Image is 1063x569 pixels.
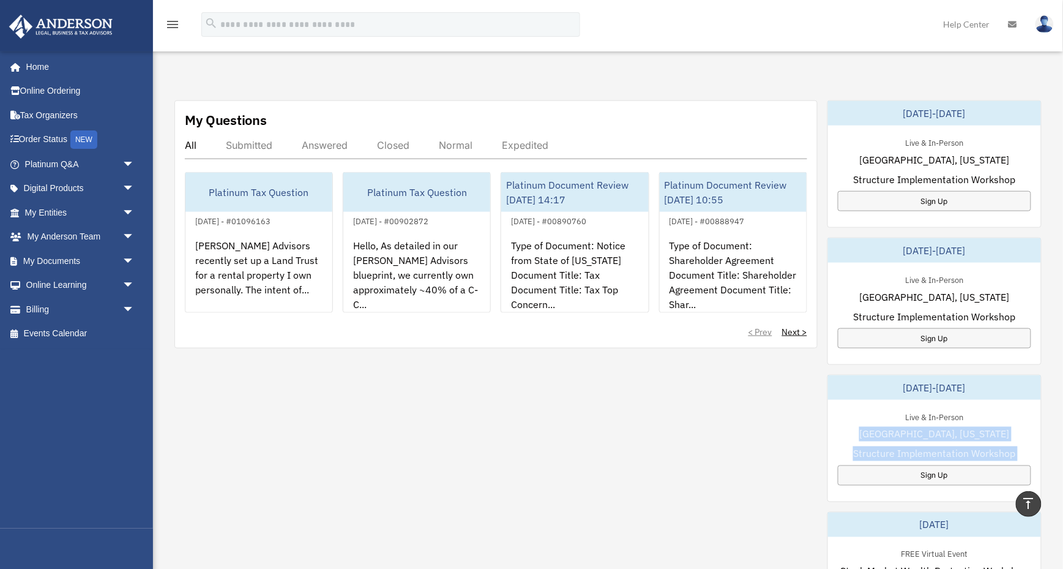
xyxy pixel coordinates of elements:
a: Digital Productsarrow_drop_down [9,176,153,201]
span: Structure Implementation Workshop [853,447,1015,461]
a: Platinum Tax Question[DATE] - #01096163[PERSON_NAME] Advisors recently set up a Land Trust for a ... [185,172,333,313]
div: Live & In-Person [895,135,973,148]
div: Platinum Document Review [DATE] 14:17 [501,173,648,212]
a: Platinum Q&Aarrow_drop_down [9,152,153,176]
div: [DATE] - #00902872 [343,214,438,227]
div: Type of Document: Notice from State of [US_STATE] Document Title: Tax Document Title: Tax Top Con... [501,228,648,324]
a: Platinum Document Review [DATE] 10:55[DATE] - #00888947Type of Document: Shareholder Agreement Do... [659,172,807,313]
div: [DATE]-[DATE] [828,101,1041,126]
div: [DATE] [828,513,1041,537]
div: Closed [377,139,409,151]
a: Online Ordering [9,79,153,104]
div: Live & In-Person [895,273,973,285]
div: Platinum Tax Question [185,173,332,212]
a: Events Calendar [9,322,153,346]
div: Type of Document: Shareholder Agreement Document Title: Shareholder Agreement Document Title: Sha... [660,228,807,324]
span: arrow_drop_down [122,249,147,274]
i: search [204,17,218,30]
a: Next > [782,326,807,338]
span: Structure Implementation Workshop [853,309,1015,324]
a: My Entitiesarrow_drop_down [9,200,153,225]
div: Submitted [226,139,272,151]
a: Sign Up [838,465,1031,486]
a: My Documentsarrow_drop_down [9,249,153,273]
div: My Questions [185,111,267,129]
span: Structure Implementation Workshop [853,172,1015,187]
div: [PERSON_NAME] Advisors recently set up a Land Trust for a rental property I own personally. The i... [185,228,332,324]
span: arrow_drop_down [122,176,147,202]
a: Platinum Tax Question[DATE] - #00902872Hello, As detailed in our [PERSON_NAME] Advisors blueprint... [343,172,491,313]
span: arrow_drop_down [122,297,147,322]
div: [DATE]-[DATE] [828,238,1041,263]
span: arrow_drop_down [122,152,147,177]
a: Online Learningarrow_drop_down [9,273,153,298]
div: Expedited [502,139,548,151]
div: [DATE] - #00890760 [501,214,596,227]
div: [DATE]-[DATE] [828,375,1041,400]
span: [GEOGRAPHIC_DATA], [US_STATE] [859,290,1009,304]
div: Platinum Tax Question [343,173,490,212]
span: [GEOGRAPHIC_DATA], [US_STATE] [859,153,1009,167]
div: Hello, As detailed in our [PERSON_NAME] Advisors blueprint, we currently own approximately ~40% o... [343,228,490,324]
div: [DATE] - #01096163 [185,214,280,227]
div: Answered [302,139,348,151]
span: arrow_drop_down [122,200,147,225]
div: Platinum Document Review [DATE] 10:55 [660,173,807,212]
div: Live & In-Person [895,410,973,423]
i: vertical_align_top [1021,496,1036,511]
a: Sign Up [838,191,1031,211]
a: Order StatusNEW [9,127,153,153]
i: menu [165,17,180,32]
div: [DATE] - #00888947 [660,214,755,227]
img: User Pic [1035,15,1054,33]
a: vertical_align_top [1016,491,1042,517]
div: Normal [439,139,472,151]
img: Anderson Advisors Platinum Portal [6,15,116,39]
a: Platinum Document Review [DATE] 14:17[DATE] - #00890760Type of Document: Notice from State of [US... [501,172,649,313]
div: FREE Virtual Event [891,547,977,560]
span: [GEOGRAPHIC_DATA], [US_STATE] [859,427,1009,442]
a: Sign Up [838,328,1031,349]
a: My Anderson Teamarrow_drop_down [9,225,153,249]
div: All [185,139,196,151]
a: menu [165,21,180,32]
a: Tax Organizers [9,103,153,127]
span: arrow_drop_down [122,225,147,250]
a: Home [9,55,147,79]
a: Billingarrow_drop_down [9,297,153,322]
span: arrow_drop_down [122,273,147,298]
div: NEW [70,130,97,149]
